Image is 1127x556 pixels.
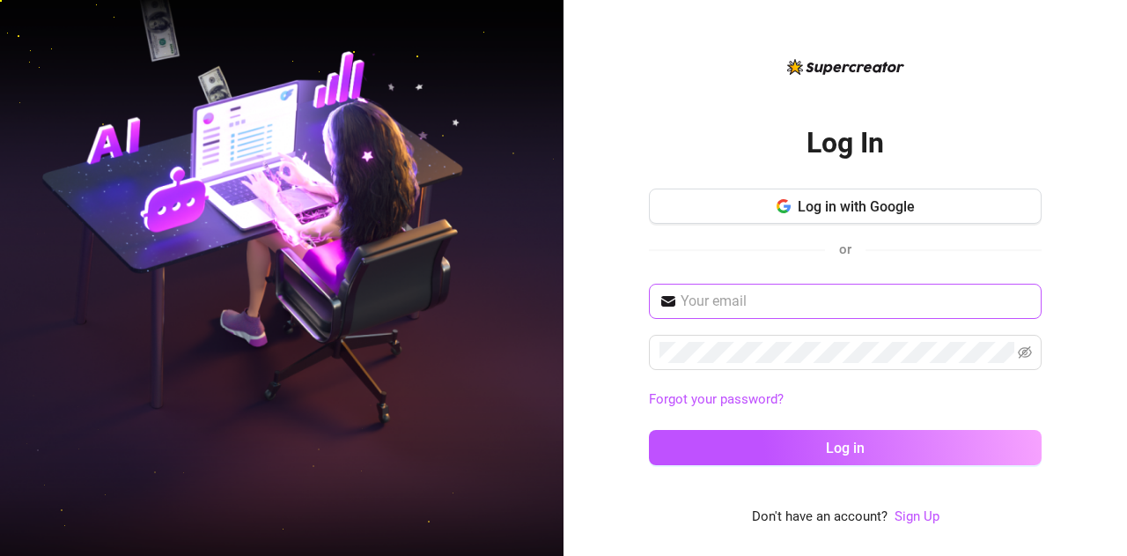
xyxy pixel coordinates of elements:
input: Your email [681,291,1031,312]
a: Forgot your password? [649,389,1042,411]
button: Log in [649,430,1042,465]
span: Log in with Google [798,198,915,215]
span: Log in [826,440,865,456]
button: Log in with Google [649,189,1042,224]
h2: Log In [807,125,884,161]
a: Sign Up [895,507,939,528]
span: or [839,241,851,257]
img: logo-BBDzfeDw.svg [787,59,904,75]
a: Sign Up [895,508,939,524]
span: Don't have an account? [752,507,888,528]
span: eye-invisible [1018,345,1032,360]
a: Forgot your password? [649,391,784,407]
